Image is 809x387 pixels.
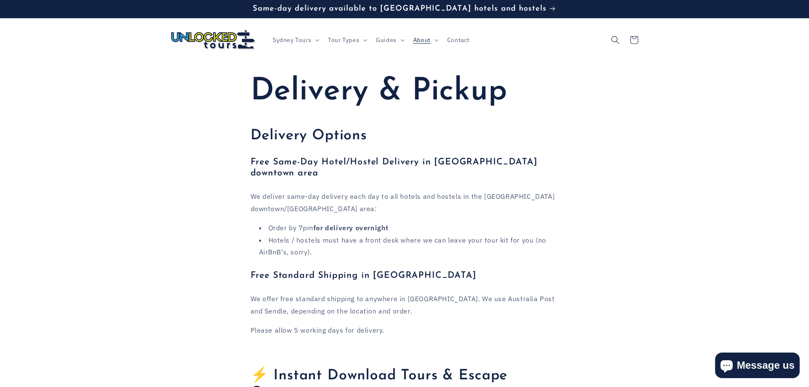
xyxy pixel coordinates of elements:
li: Order by 7pm [259,222,559,234]
summary: Tour Types [323,31,371,49]
summary: About [408,31,442,49]
inbox-online-store-chat: Shopify online store chat [713,353,802,380]
p: We offer free standard shipping to anywhere in [GEOGRAPHIC_DATA]. We use Australia Post and Sendl... [251,293,559,317]
a: Unlocked Tours [168,27,259,53]
span: Tour Types [328,36,359,44]
span: Same-day delivery available to [GEOGRAPHIC_DATA] hotels and hostels [253,5,547,13]
span: About [413,36,431,44]
h4: Free Standard Shipping in [GEOGRAPHIC_DATA] [251,270,559,281]
summary: Guides [371,31,408,49]
h2: Delivery Options [251,127,559,145]
h4: Free Same-Day Hotel/Hostel Delivery in [GEOGRAPHIC_DATA] downtown area [251,157,559,178]
span: Guides [376,36,397,44]
p: Please allow 5 working days for delivery. [251,324,559,336]
summary: Sydney Tours [268,31,323,49]
span: Sydney Tours [273,36,311,44]
img: Unlocked Tours [171,30,256,50]
strong: for delivery overnight [313,223,389,232]
p: We deliver same-day delivery each day to all hotels and hostels in the [GEOGRAPHIC_DATA] downtown... [251,190,559,215]
span: Contact [447,36,470,44]
a: Contact [442,31,475,49]
h1: Delivery & Pickup [251,73,559,110]
li: Hotels / hostels must have a front desk where we can leave your tour kit for you (no AirBnB's, so... [259,234,559,259]
summary: Search [606,31,625,49]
